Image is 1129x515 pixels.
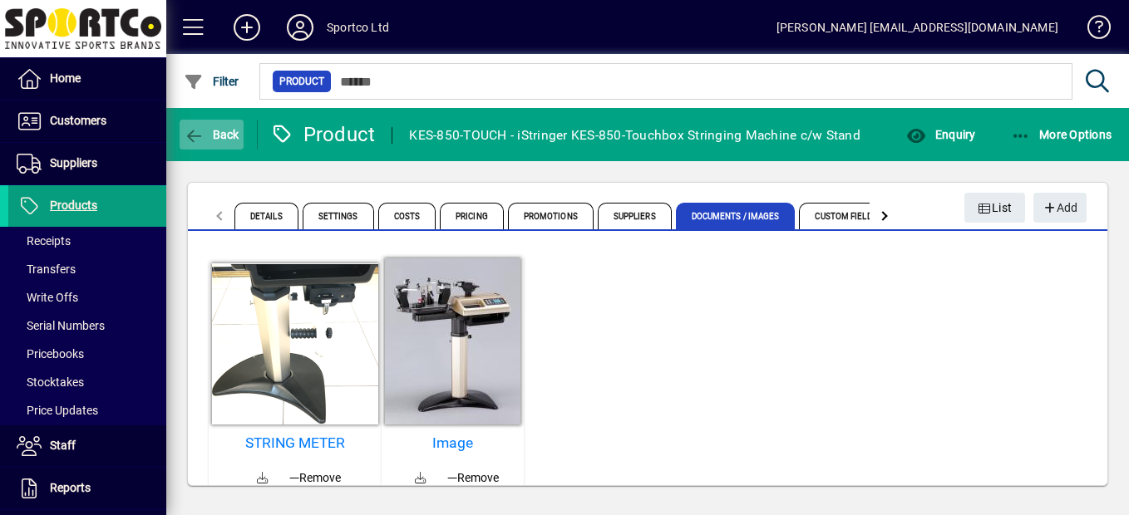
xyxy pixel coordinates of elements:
[8,425,166,467] a: Staff
[50,156,97,169] span: Suppliers
[50,71,81,85] span: Home
[289,469,341,487] span: Remove
[17,262,76,276] span: Transfers
[776,14,1058,41] div: [PERSON_NAME] [EMAIL_ADDRESS][DOMAIN_NAME]
[327,14,389,41] div: Sportco Ltd
[906,128,975,141] span: Enquiry
[8,396,166,424] a: Price Updates
[180,66,244,96] button: Filter
[1075,3,1108,57] a: Knowledge Base
[1011,128,1112,141] span: More Options
[50,199,97,212] span: Products
[598,203,672,229] span: Suppliers
[283,463,348,493] button: Remove
[50,114,106,127] span: Customers
[303,203,374,229] span: Settings
[902,120,979,150] button: Enquiry
[401,459,441,498] a: Download
[17,291,78,304] span: Write Offs
[8,468,166,509] a: Reports
[215,434,375,452] a: STRING METER
[166,120,258,150] app-page-header-button: Back
[17,347,84,360] span: Pricebooks
[17,375,84,389] span: Stocktakes
[50,481,91,494] span: Reports
[17,404,98,417] span: Price Updates
[447,469,499,487] span: Remove
[441,463,505,493] button: Remove
[409,122,860,149] div: KES-850-TOUCH - iStringer KES-850-Touchbox Stringing Machine c/w Stand
[180,120,244,150] button: Back
[8,340,166,368] a: Pricebooks
[220,12,274,42] button: Add
[378,203,436,229] span: Costs
[964,193,1026,223] button: List
[8,368,166,396] a: Stocktakes
[8,283,166,311] a: Write Offs
[508,203,594,229] span: Promotions
[234,203,298,229] span: Details
[978,194,1013,222] span: List
[270,121,376,148] div: Product
[799,203,892,229] span: Custom Fields
[8,227,166,255] a: Receipts
[8,58,166,100] a: Home
[676,203,796,229] span: Documents / Images
[8,255,166,283] a: Transfers
[50,439,76,452] span: Staff
[8,101,166,142] a: Customers
[1007,120,1117,150] button: More Options
[1042,194,1077,222] span: Add
[8,143,166,184] a: Suppliers
[184,128,239,141] span: Back
[17,234,71,248] span: Receipts
[243,459,283,498] a: Download
[8,311,166,340] a: Serial Numbers
[440,203,504,229] span: Pricing
[388,434,517,452] a: Image
[279,73,324,90] span: Product
[274,12,327,42] button: Profile
[184,75,239,88] span: Filter
[17,319,105,332] span: Serial Numbers
[1033,193,1087,223] button: Add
